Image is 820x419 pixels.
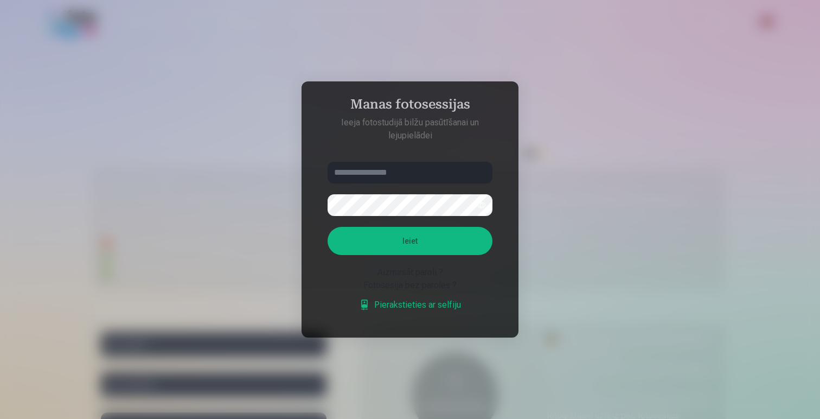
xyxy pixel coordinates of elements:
p: Ieeja fotostudijā bilžu pasūtīšanai un lejupielādei [317,116,503,142]
div: Aizmirsāt paroli ? [328,266,492,279]
h4: Manas fotosessijas [317,97,503,116]
button: Ieiet [328,227,492,255]
div: Fotosesija bez paroles ? [328,279,492,292]
a: Pierakstieties ar selfiju [359,299,461,312]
